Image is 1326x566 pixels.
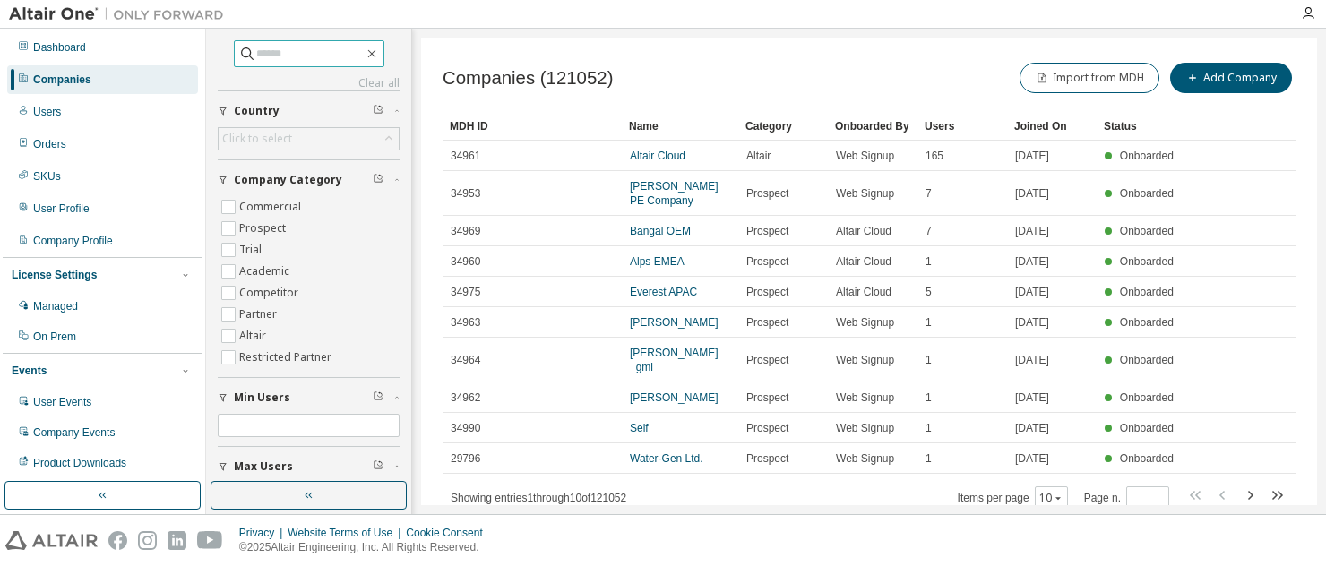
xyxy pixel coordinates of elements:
span: [DATE] [1015,285,1049,299]
span: Web Signup [836,421,894,435]
div: Users [33,105,61,119]
span: [DATE] [1015,451,1049,466]
label: Trial [239,239,265,261]
span: [DATE] [1015,421,1049,435]
span: Onboarded [1120,286,1174,298]
button: Country [218,91,400,131]
span: Items per page [958,486,1068,510]
span: Company Category [234,173,342,187]
span: 34962 [451,390,480,405]
a: Self [630,422,649,434]
div: Status [1104,112,1179,141]
span: [DATE] [1015,224,1049,238]
div: License Settings [12,268,97,282]
a: Altair Cloud [630,150,685,162]
a: [PERSON_NAME] [630,316,719,329]
span: 34975 [451,285,480,299]
div: Name [629,112,731,141]
span: Clear filter [373,390,383,405]
span: Min Users [234,390,290,405]
a: Everest APAC [630,286,697,298]
span: 165 [926,149,943,163]
span: 29796 [451,451,480,466]
div: Click to select [222,132,292,146]
span: 34964 [451,353,480,367]
div: User Profile [33,202,90,216]
span: Prospect [746,451,788,466]
a: [PERSON_NAME] PE Company [630,180,719,207]
a: Bangal OEM [630,225,691,237]
label: Altair [239,325,270,347]
div: Managed [33,299,78,313]
div: Events [12,364,47,378]
span: Web Signup [836,186,894,201]
span: 34960 [451,254,480,269]
div: Companies [33,73,91,87]
span: [DATE] [1015,149,1049,163]
button: Max Users [218,447,400,486]
button: Import from MDH [1020,63,1159,93]
div: Orders [33,137,66,151]
span: Onboarded [1120,391,1174,404]
label: Restricted Partner [239,347,335,368]
span: Clear filter [373,104,383,118]
span: Altair [746,149,771,163]
span: 34953 [451,186,480,201]
div: Website Terms of Use [288,526,406,540]
span: 1 [926,315,932,330]
span: Onboarded [1120,354,1174,366]
span: [DATE] [1015,186,1049,201]
span: [DATE] [1015,353,1049,367]
span: Prospect [746,390,788,405]
button: Min Users [218,378,400,417]
span: Web Signup [836,149,894,163]
p: © 2025 Altair Engineering, Inc. All Rights Reserved. [239,540,494,555]
span: Prospect [746,254,788,269]
label: Partner [239,304,280,325]
span: Altair Cloud [836,224,891,238]
span: [DATE] [1015,315,1049,330]
span: Prospect [746,353,788,367]
span: [DATE] [1015,390,1049,405]
span: Onboarded [1120,255,1174,268]
span: 7 [926,186,932,201]
a: Water-Gen Ltd. [630,452,703,465]
span: Web Signup [836,451,894,466]
span: 34969 [451,224,480,238]
span: Clear filter [373,173,383,187]
div: Dashboard [33,40,86,55]
div: User Events [33,395,91,409]
span: 1 [926,451,932,466]
span: Prospect [746,315,788,330]
img: facebook.svg [108,531,127,550]
a: Clear all [218,76,400,90]
span: Web Signup [836,353,894,367]
span: 1 [926,353,932,367]
div: On Prem [33,330,76,344]
button: Add Company [1170,63,1292,93]
span: 1 [926,390,932,405]
div: Click to select [219,128,399,150]
span: 7 [926,224,932,238]
span: Onboarded [1120,225,1174,237]
span: Altair Cloud [836,285,891,299]
div: Product Downloads [33,456,126,470]
span: Page n. [1084,486,1169,510]
span: 34961 [451,149,480,163]
span: Onboarded [1120,187,1174,200]
div: Joined On [1014,112,1089,141]
span: 1 [926,421,932,435]
div: Cookie Consent [406,526,493,540]
label: Prospect [239,218,289,239]
label: Commercial [239,196,305,218]
span: Clear filter [373,459,383,474]
span: Companies (121052) [443,68,613,89]
label: Academic [239,261,293,282]
span: Onboarded [1120,316,1174,329]
button: Company Category [218,160,400,200]
span: Prospect [746,285,788,299]
a: Alps EMEA [630,255,685,268]
span: 34963 [451,315,480,330]
button: 10 [1039,491,1063,505]
div: Users [925,112,1000,141]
